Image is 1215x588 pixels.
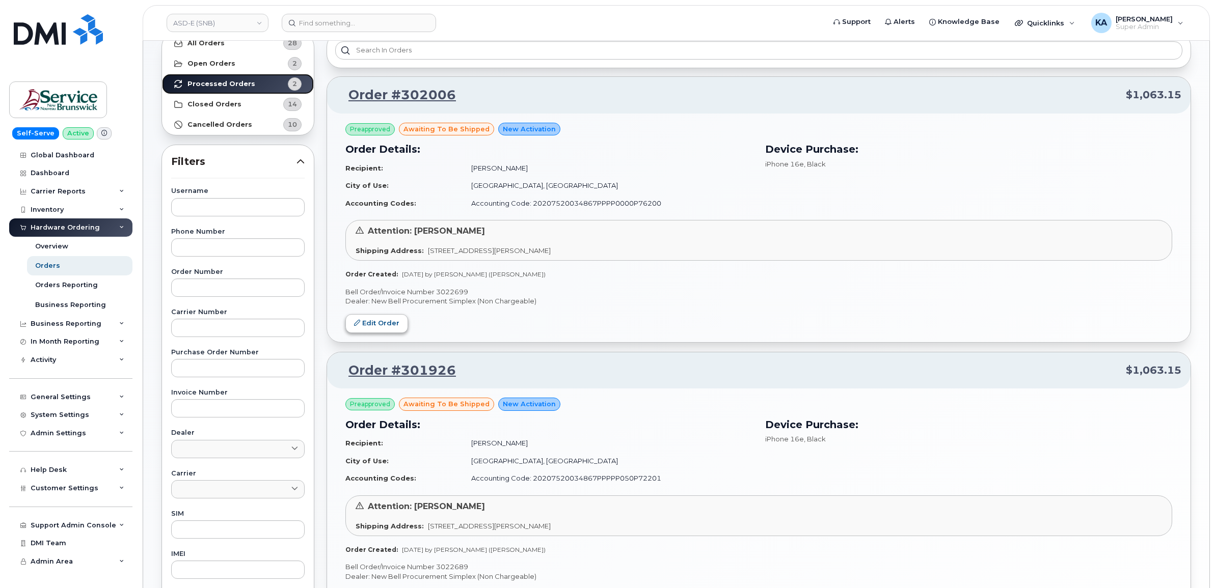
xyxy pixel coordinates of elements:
label: Carrier Number [171,309,305,316]
input: Find something... [282,14,436,32]
span: $1,063.15 [1126,363,1181,378]
div: Karla Adams [1084,13,1191,33]
span: $1,063.15 [1126,88,1181,102]
span: Preapproved [350,400,390,409]
a: Support [826,12,878,32]
a: Alerts [878,12,922,32]
span: Filters [171,154,296,169]
a: Order #301926 [336,361,456,380]
span: [STREET_ADDRESS][PERSON_NAME] [428,522,551,530]
span: Knowledge Base [938,17,1000,27]
strong: Order Created: [345,270,398,278]
strong: All Orders [187,39,225,47]
strong: Shipping Address: [356,246,424,255]
td: [GEOGRAPHIC_DATA], [GEOGRAPHIC_DATA] [462,452,752,470]
label: Phone Number [171,229,305,235]
label: Username [171,188,305,194]
span: [STREET_ADDRESS][PERSON_NAME] [428,246,551,255]
label: Order Number [171,269,305,275]
span: Attention: [PERSON_NAME] [368,501,485,511]
h3: Device Purchase: [765,142,1173,157]
td: Accounting Code: 20207520034867PPPP0000P76200 [462,194,752,212]
strong: Recipient: [345,439,383,447]
strong: Processed Orders [187,80,255,88]
a: Processed Orders2 [162,74,314,94]
a: Order #302006 [336,86,456,104]
label: Dealer [171,430,305,436]
input: Search in orders [335,41,1182,60]
td: [PERSON_NAME] [462,434,752,452]
strong: City of Use: [345,181,389,189]
a: Knowledge Base [922,12,1007,32]
p: Bell Order/Invoice Number 3022699 [345,287,1172,297]
strong: Cancelled Orders [187,121,252,129]
span: [DATE] by [PERSON_NAME] ([PERSON_NAME]) [402,270,546,278]
label: Carrier [171,470,305,477]
a: Closed Orders14 [162,94,314,115]
span: Attention: [PERSON_NAME] [368,226,485,236]
strong: Accounting Codes: [345,474,416,482]
span: , Black [804,160,826,168]
label: Invoice Number [171,389,305,396]
p: Dealer: New Bell Procurement Simplex (Non Chargeable) [345,572,1172,581]
span: iPhone 16e [765,160,804,168]
a: Edit Order [345,314,408,333]
span: awaiting to be shipped [403,399,490,409]
span: 2 [292,59,297,68]
td: [PERSON_NAME] [462,159,752,177]
strong: City of Use: [345,457,389,465]
label: Purchase Order Number [171,349,305,356]
span: awaiting to be shipped [403,124,490,134]
span: Support [842,17,871,27]
td: Accounting Code: 20207520034867PPPPP050P72201 [462,469,752,487]
h3: Order Details: [345,417,753,432]
a: Cancelled Orders10 [162,115,314,135]
span: 14 [288,99,297,109]
strong: Accounting Codes: [345,199,416,207]
span: KA [1095,17,1107,29]
a: Open Orders2 [162,53,314,74]
strong: Shipping Address: [356,522,424,530]
label: SIM [171,511,305,517]
div: Quicklinks [1008,13,1082,33]
span: 2 [292,79,297,89]
strong: Recipient: [345,164,383,172]
span: , Black [804,435,826,443]
strong: Closed Orders [187,100,241,108]
span: Quicklinks [1027,19,1064,27]
span: Preapproved [350,125,390,134]
a: All Orders28 [162,33,314,53]
span: iPhone 16e [765,435,804,443]
span: New Activation [503,124,556,134]
strong: Open Orders [187,60,235,68]
p: Dealer: New Bell Procurement Simplex (Non Chargeable) [345,296,1172,306]
strong: Order Created: [345,546,398,553]
span: [PERSON_NAME] [1116,15,1173,23]
span: New Activation [503,399,556,409]
a: ASD-E (SNB) [167,14,268,32]
span: Alerts [894,17,915,27]
h3: Order Details: [345,142,753,157]
p: Bell Order/Invoice Number 3022689 [345,562,1172,572]
span: 10 [288,120,297,129]
h3: Device Purchase: [765,417,1173,432]
label: IMEI [171,551,305,557]
td: [GEOGRAPHIC_DATA], [GEOGRAPHIC_DATA] [462,177,752,194]
span: [DATE] by [PERSON_NAME] ([PERSON_NAME]) [402,546,546,553]
span: Super Admin [1116,23,1173,31]
span: 28 [288,38,297,48]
